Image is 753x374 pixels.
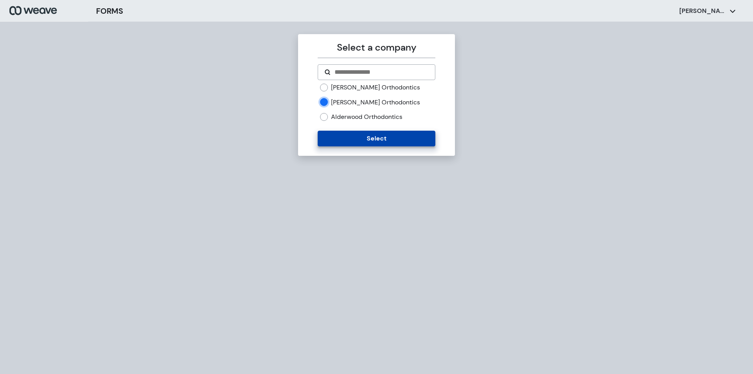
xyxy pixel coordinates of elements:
h3: FORMS [96,5,123,17]
label: Alderwood Orthodontics [331,113,402,121]
input: Search [334,68,428,77]
label: [PERSON_NAME] Orthodontics [331,83,420,92]
label: [PERSON_NAME] Orthodontics [331,98,420,107]
p: Select a company [318,40,435,55]
button: Select [318,131,435,146]
p: [PERSON_NAME] [679,7,726,15]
